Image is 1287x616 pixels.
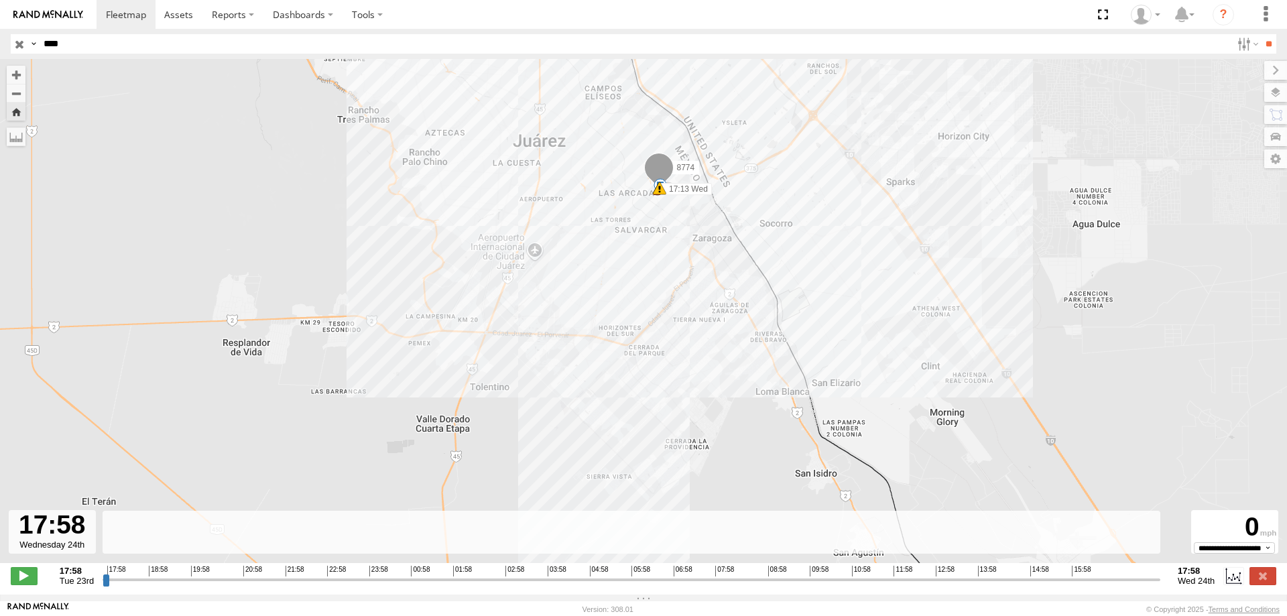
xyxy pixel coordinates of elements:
[1072,566,1091,576] span: 15:58
[60,566,94,576] strong: 17:58
[768,566,787,576] span: 08:58
[28,34,39,54] label: Search Query
[1126,5,1165,25] div: MANUEL HERNANDEZ
[676,162,694,172] span: 8774
[149,566,168,576] span: 18:58
[7,66,25,84] button: Zoom in
[936,566,955,576] span: 12:58
[243,566,262,576] span: 20:58
[1264,149,1287,168] label: Map Settings
[453,566,472,576] span: 01:58
[369,566,388,576] span: 23:58
[1030,566,1049,576] span: 14:58
[1193,512,1276,542] div: 0
[286,566,304,576] span: 21:58
[7,103,25,121] button: Zoom Home
[7,603,69,616] a: Visit our Website
[583,605,633,613] div: Version: 308.01
[653,182,666,196] div: 390
[505,566,524,576] span: 02:58
[548,566,566,576] span: 03:58
[191,566,210,576] span: 19:58
[810,566,829,576] span: 09:58
[660,183,712,195] label: 17:13 Wed
[674,566,692,576] span: 06:58
[1178,576,1215,586] span: Wed 24th Sep 2025
[107,566,126,576] span: 17:58
[852,566,871,576] span: 10:58
[631,566,650,576] span: 05:58
[590,566,609,576] span: 04:58
[1178,566,1215,576] strong: 17:58
[715,566,734,576] span: 07:58
[11,567,38,584] label: Play/Stop
[1209,605,1280,613] a: Terms and Conditions
[60,576,94,586] span: Tue 23rd Sep 2025
[411,566,430,576] span: 00:58
[7,84,25,103] button: Zoom out
[1213,4,1234,25] i: ?
[327,566,346,576] span: 22:58
[1232,34,1261,54] label: Search Filter Options
[13,10,83,19] img: rand-logo.svg
[1146,605,1280,613] div: © Copyright 2025 -
[1249,567,1276,584] label: Close
[654,178,667,192] div: 5
[978,566,997,576] span: 13:58
[894,566,912,576] span: 11:58
[7,127,25,146] label: Measure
